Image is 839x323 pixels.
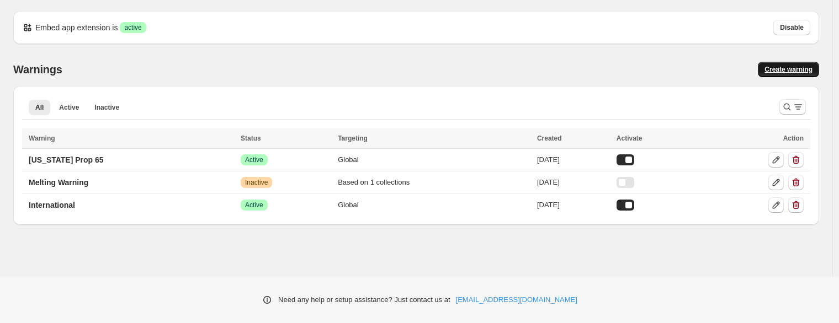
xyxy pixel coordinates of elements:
span: Targeting [338,134,368,142]
p: International [29,200,75,211]
p: Melting Warning [29,177,88,188]
button: Search and filter results [779,99,806,115]
div: Global [338,154,530,165]
div: [DATE] [537,200,610,211]
p: [US_STATE] Prop 65 [29,154,104,165]
a: Melting Warning [22,174,95,191]
a: [EMAIL_ADDRESS][DOMAIN_NAME] [456,294,577,305]
div: Global [338,200,530,211]
span: Active [59,103,79,112]
span: All [35,103,44,112]
div: [DATE] [537,154,610,165]
div: Based on 1 collections [338,177,530,188]
span: Status [241,134,261,142]
span: Activate [617,134,642,142]
span: Inactive [94,103,119,112]
span: Inactive [245,178,268,187]
span: Active [245,201,263,209]
a: [US_STATE] Prop 65 [22,151,110,169]
span: active [124,23,141,32]
p: Embed app extension is [35,22,118,33]
span: Created [537,134,562,142]
a: Create warning [758,62,819,77]
h2: Warnings [13,63,62,76]
button: Disable [773,20,810,35]
span: Disable [780,23,804,32]
span: Warning [29,134,55,142]
div: [DATE] [537,177,610,188]
span: Create warning [764,65,813,74]
span: Active [245,155,263,164]
a: International [22,196,82,214]
span: Action [783,134,804,142]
